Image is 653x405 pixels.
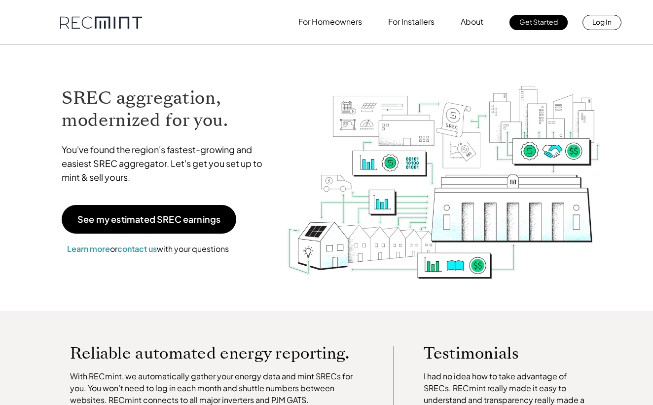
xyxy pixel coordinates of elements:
[117,243,157,254] a: contact us
[287,60,601,282] img: RECmint value cycle
[67,243,110,254] a: Learn more
[582,15,621,30] a: Log In
[424,346,571,361] p: Testimonials
[70,346,364,361] p: Reliable automated energy reporting.
[388,15,435,29] p: For Installers
[62,243,234,255] p: or with your questions
[62,205,236,234] a: See my estimated SREC earnings
[461,15,483,29] p: About
[77,215,220,224] p: See my estimated SREC earnings
[519,15,558,29] p: Get Started
[509,15,568,30] a: Get Started
[62,87,272,131] h1: SREC aggregation, modernized for you.
[62,143,272,184] p: You've found the region's fastest-growing and easiest SREC aggregator. Let's get you set up to mi...
[298,15,362,29] p: For Homeowners
[592,15,612,29] p: Log In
